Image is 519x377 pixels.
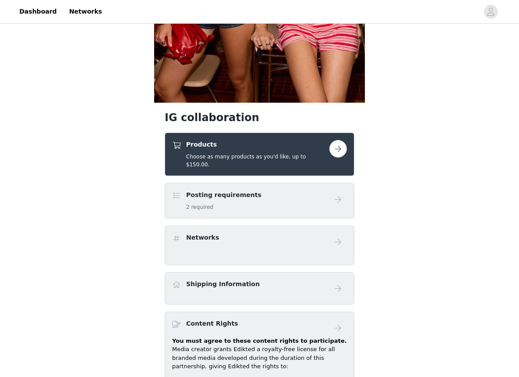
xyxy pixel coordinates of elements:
[172,345,347,371] p: Media creator grants Edikted a royalty-free license for all branded media developed during the du...
[186,280,259,289] h4: Shipping Information
[186,153,329,169] h5: Choose as many products as you'd like, up to $150.00.
[186,319,238,328] h4: Content Rights
[186,233,219,242] h4: Networks
[165,226,354,265] div: Networks
[186,140,329,149] h4: Products
[165,110,354,126] h1: IG collaboration
[186,190,261,200] h4: Posting requirements
[186,203,261,211] h5: 2 required
[165,133,354,176] div: Products
[14,2,62,22] a: Dashboard
[165,183,354,219] div: Posting requirements
[172,338,347,344] strong: You must agree to these content rights to participate.
[165,272,354,305] div: Shipping Information
[64,2,107,22] a: Networks
[487,5,495,19] div: avatar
